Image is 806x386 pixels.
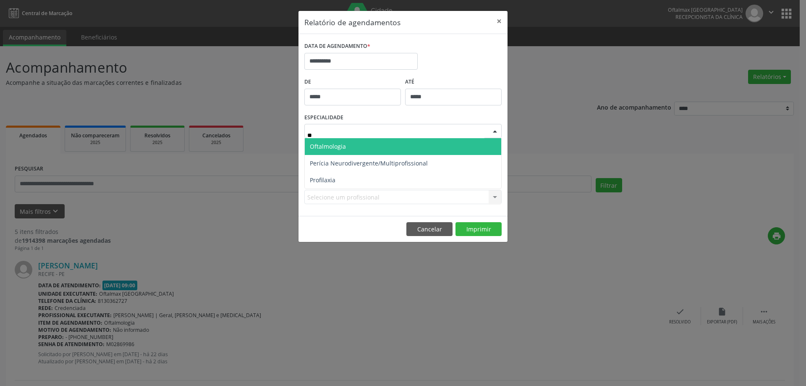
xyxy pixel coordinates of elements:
label: ATÉ [405,76,502,89]
span: Perícia Neurodivergente/Multiprofissional [310,159,428,167]
span: Oftalmologia [310,142,346,150]
button: Cancelar [406,222,453,236]
button: Imprimir [455,222,502,236]
label: DATA DE AGENDAMENTO [304,40,370,53]
button: Close [491,11,508,32]
label: ESPECIALIDADE [304,111,343,124]
h5: Relatório de agendamentos [304,17,400,28]
label: De [304,76,401,89]
span: Profilaxia [310,176,335,184]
